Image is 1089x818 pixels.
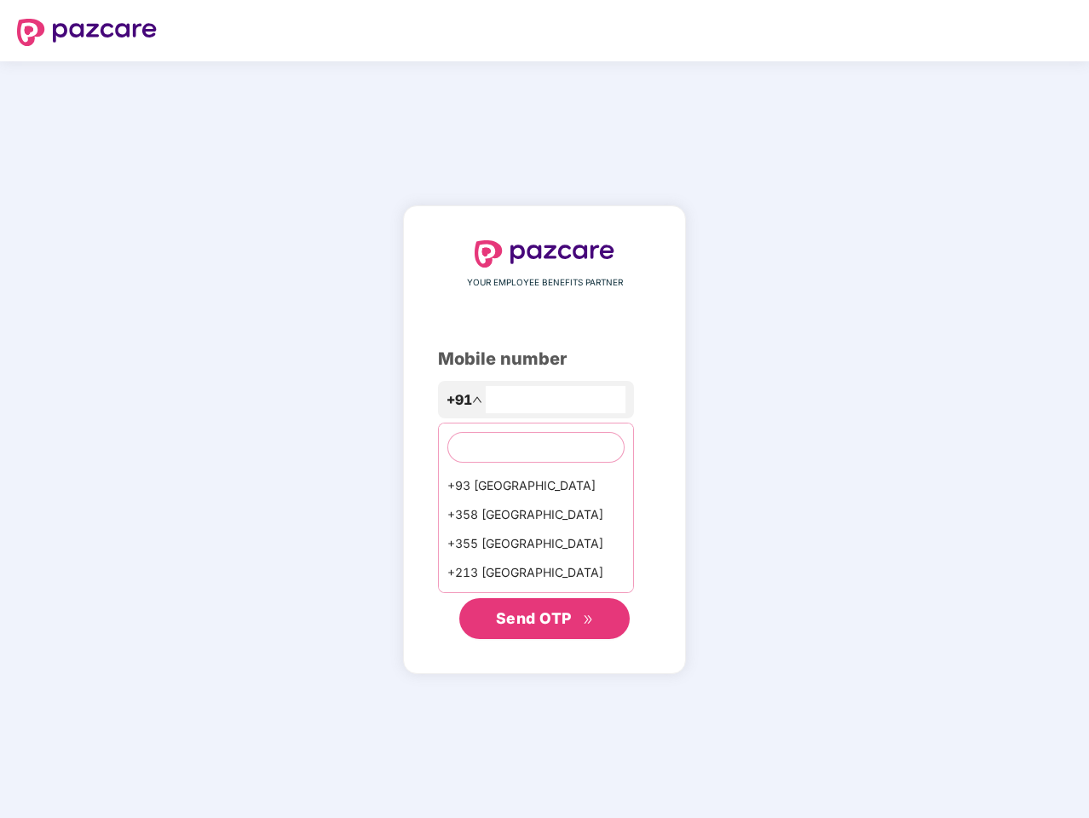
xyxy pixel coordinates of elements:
div: +1684 AmericanSamoa [439,587,633,616]
button: Send OTPdouble-right [459,598,630,639]
img: logo [17,19,157,46]
div: +93 [GEOGRAPHIC_DATA] [439,471,633,500]
span: up [472,395,482,405]
img: logo [475,240,614,268]
span: Send OTP [496,609,572,627]
div: Mobile number [438,346,651,372]
div: +358 [GEOGRAPHIC_DATA] [439,500,633,529]
div: +213 [GEOGRAPHIC_DATA] [439,558,633,587]
span: +91 [447,389,472,411]
span: YOUR EMPLOYEE BENEFITS PARTNER [467,276,623,290]
span: double-right [583,614,594,625]
div: +355 [GEOGRAPHIC_DATA] [439,529,633,558]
